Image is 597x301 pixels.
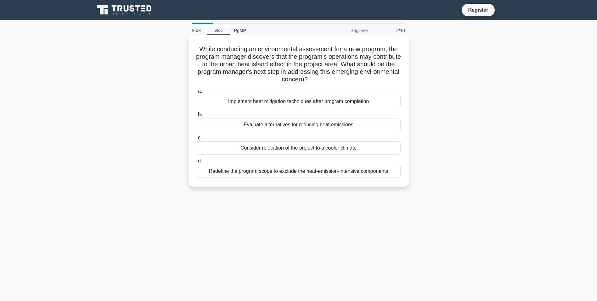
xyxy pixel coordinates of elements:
[196,45,401,84] h5: While conducting an environmental assessment for a new program, the program manager discovers tha...
[372,24,409,37] div: 2/10
[207,27,230,35] a: Stop
[198,88,202,94] span: a.
[317,24,372,37] div: Beginner
[197,95,401,108] div: Implement heat mitigation techniques after program completion
[197,118,401,131] div: Evaluate alternatives for reducing heat emissions
[198,112,202,117] span: b.
[197,165,401,178] div: Redefine the program scope to exclude the heat-emission-intensive components
[198,135,202,140] span: c.
[189,24,207,37] div: 9:53
[230,24,317,37] div: PgMP
[464,6,492,14] a: Register
[197,141,401,155] div: Consider relocation of the project to a cooler climate
[198,158,202,163] span: d.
